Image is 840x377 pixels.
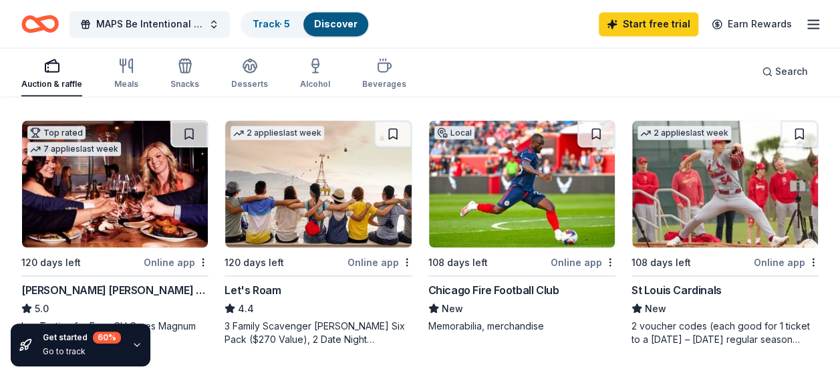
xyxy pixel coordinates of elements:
[551,253,615,270] div: Online app
[632,281,722,297] div: St Louis Cardinals
[231,79,268,90] div: Desserts
[231,52,268,96] button: Desserts
[27,126,86,139] div: Top rated
[429,120,615,247] img: Image for Chicago Fire Football Club
[300,79,330,90] div: Alcohol
[69,11,230,37] button: MAPS Be Intentional Annual Auction Fundraiser
[21,52,82,96] button: Auction & raffle
[599,12,698,36] a: Start free trial
[114,52,138,96] button: Meals
[428,120,615,332] a: Image for Chicago Fire Football ClubLocal108 days leftOnline appChicago Fire Football ClubNewMemo...
[645,300,666,316] span: New
[96,16,203,32] span: MAPS Be Intentional Annual Auction Fundraiser
[27,142,121,156] div: 7 applies last week
[238,300,254,316] span: 4.4
[754,253,819,270] div: Online app
[22,120,208,247] img: Image for Cooper's Hawk Winery and Restaurants
[704,12,800,36] a: Earn Rewards
[442,300,463,316] span: New
[21,120,208,346] a: Image for Cooper's Hawk Winery and RestaurantsTop rated7 applieslast week120 days leftOnline app[...
[241,11,370,37] button: Track· 5Discover
[225,254,284,270] div: 120 days left
[632,319,819,346] div: 2 voucher codes (each good for 1 ticket to a [DATE] – [DATE] regular season Cardinals game)
[428,281,559,297] div: Chicago Fire Football Club
[632,254,691,270] div: 108 days left
[21,254,81,270] div: 120 days left
[35,300,49,316] span: 5.0
[434,126,474,139] div: Local
[21,8,59,39] a: Home
[114,79,138,90] div: Meals
[428,319,615,332] div: Memorabilia, merchandise
[43,332,121,344] div: Get started
[170,79,199,90] div: Snacks
[225,319,412,346] div: 3 Family Scavenger [PERSON_NAME] Six Pack ($270 Value), 2 Date Night Scavenger [PERSON_NAME] Two ...
[253,18,290,29] a: Track· 5
[43,346,121,357] div: Go to track
[347,253,412,270] div: Online app
[225,281,281,297] div: Let's Roam
[225,120,411,247] img: Image for Let's Roam
[21,281,208,297] div: [PERSON_NAME] [PERSON_NAME] Winery and Restaurants
[632,120,819,346] a: Image for St Louis Cardinals2 applieslast week108 days leftOnline appSt Louis CardinalsNew2 vouch...
[428,254,488,270] div: 108 days left
[225,120,412,346] a: Image for Let's Roam2 applieslast week120 days leftOnline appLet's Roam4.43 Family Scavenger [PER...
[775,64,808,80] span: Search
[362,52,406,96] button: Beverages
[362,79,406,90] div: Beverages
[93,332,121,344] div: 60 %
[144,253,208,270] div: Online app
[170,52,199,96] button: Snacks
[231,126,324,140] div: 2 applies last week
[21,79,82,90] div: Auction & raffle
[314,18,358,29] a: Discover
[632,120,818,247] img: Image for St Louis Cardinals
[638,126,731,140] div: 2 applies last week
[751,58,819,85] button: Search
[300,52,330,96] button: Alcohol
